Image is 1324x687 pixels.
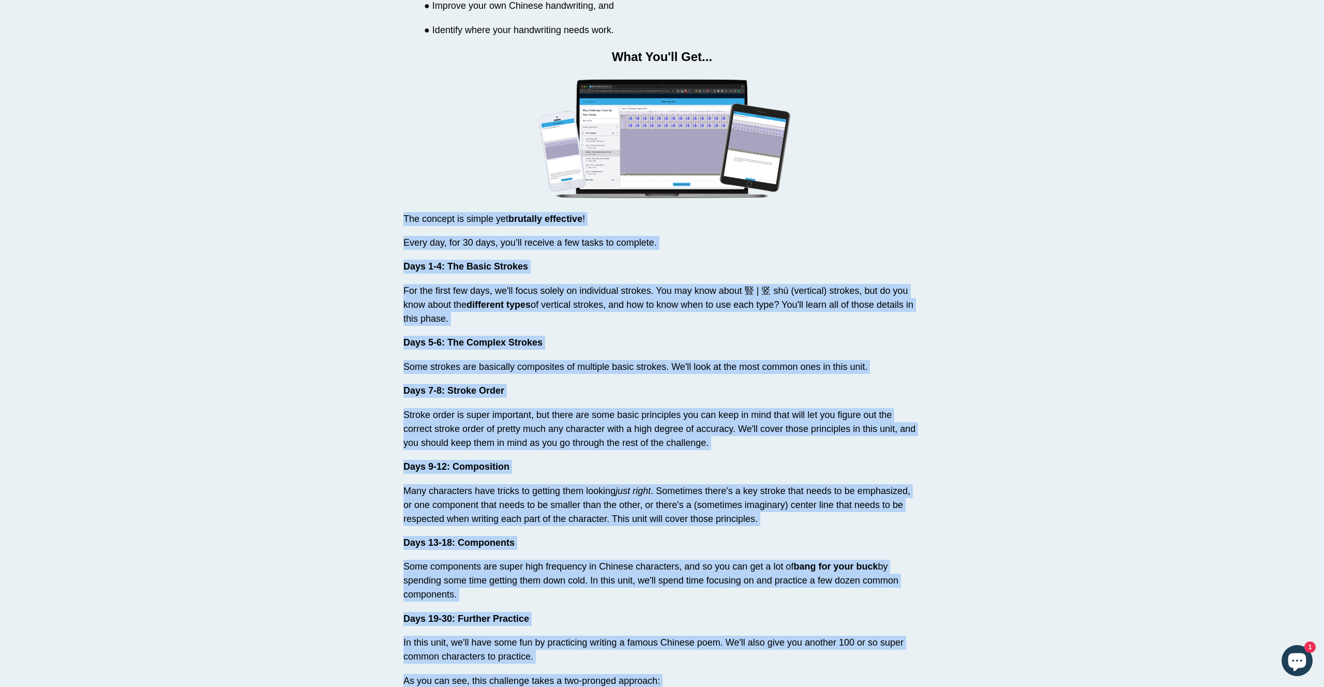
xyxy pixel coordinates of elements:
strong: bang for your buck [793,561,878,572]
span: ● Identify where your handwriting needs work. [424,25,614,35]
span: The concept is simple yet ! [403,214,585,224]
strong: different types [467,300,531,310]
span: What You'll Get... [612,50,712,64]
span: Some components are super high frequency in Chinese characters, and so you can get a lot of by sp... [403,561,898,600]
span: As you can see, this challenge takes a two-pronged approach: [403,676,660,686]
em: just right [615,486,651,496]
span: Many characters have tricks to getting them looking . Sometimes there's a key stroke that needs t... [403,486,910,524]
span: Days 19-30: Further Practice [403,614,529,624]
span: Stroke order is super important, but there are some basic principles you can keep in mind that wi... [403,410,915,448]
strong: brutally effective [508,214,582,224]
span: ● Improve your own Chinese handwriting, and [424,1,614,11]
span: In this unit, we'll have some fun by practicing writing a famous Chinese poem. We'll also give yo... [403,637,904,662]
span: Days 13-18: Components [403,537,515,548]
span: Some strokes are basically composites of multiple basic strokes. We'll look at the most common on... [403,362,867,372]
inbox-online-store-chat: Shopify online store chat [1278,645,1316,679]
span: Days 1-4: The Basic Strokes [403,261,528,272]
strong: Days 7-8: Stroke Order [403,385,504,396]
span: Every day, for 30 days, you’ll receive a few tasks to complete. [403,237,657,248]
span: For the first few days, we'll focus solely on individual strokes. You may know about 豎 | 竖 shù (v... [403,286,913,324]
span: Days 5-6: The Complex Strokes [403,337,543,348]
strong: Days 9-12: Composition [403,461,509,472]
